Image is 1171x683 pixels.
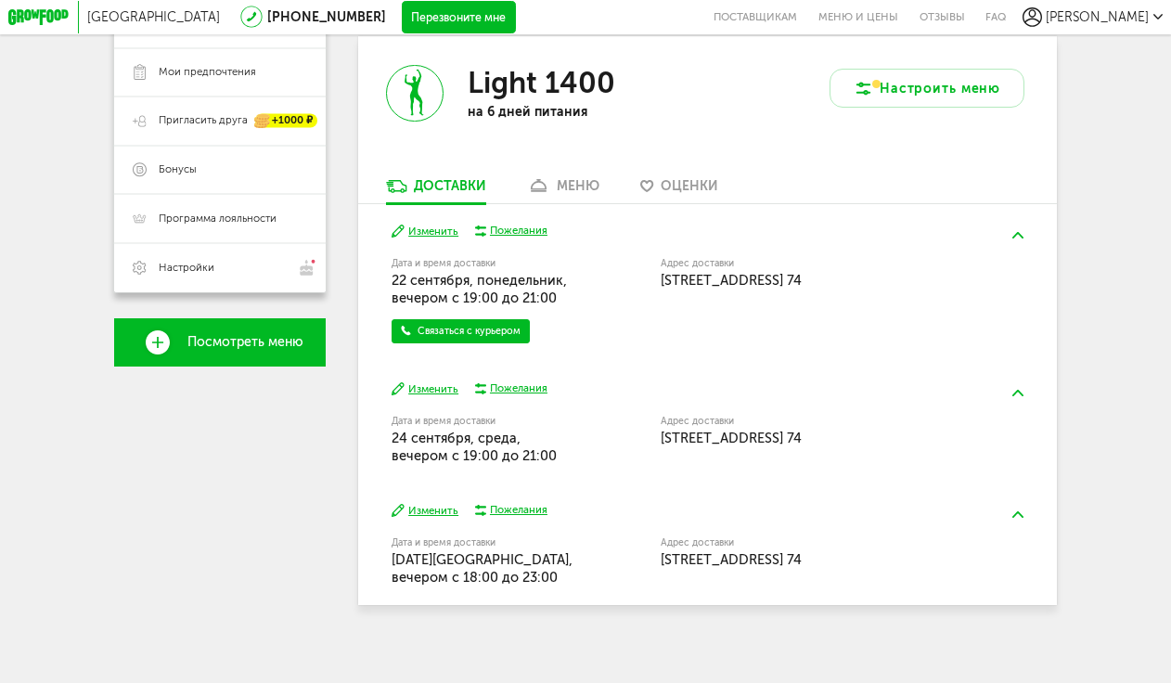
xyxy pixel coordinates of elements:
[392,417,578,426] label: Дата и время доставки
[402,1,516,33] button: Перезвоните мне
[475,381,547,396] button: Пожелания
[490,503,547,518] div: Пожелания
[490,224,547,238] div: Пожелания
[392,319,530,343] a: Связаться с курьером
[114,146,326,195] a: Бонусы
[267,9,386,25] a: [PHONE_NUMBER]
[632,177,726,203] a: Оценки
[392,503,458,518] button: Изменить
[159,212,277,226] span: Программа лояльности
[114,243,326,293] a: Настройки
[159,65,256,80] span: Мои предпочтения
[490,381,547,396] div: Пожелания
[1012,390,1023,396] img: arrow-up-green.5eb5f82.svg
[159,162,197,177] span: Бонусы
[661,551,802,568] span: [STREET_ADDRESS] 74
[1012,232,1023,238] img: arrow-up-green.5eb5f82.svg
[468,65,615,100] h3: Light 1400
[114,97,326,146] a: Пригласить друга +1000 ₽
[114,194,326,243] a: Программа лояльности
[1012,511,1023,518] img: arrow-up-green.5eb5f82.svg
[392,381,458,396] button: Изменить
[661,178,718,194] span: Оценки
[661,259,964,268] label: Адрес доставки
[392,224,458,238] button: Изменить
[661,538,964,548] label: Адрес доставки
[187,335,303,350] span: Посмотреть меню
[392,430,557,464] span: 24 сентября, среда, вечером c 19:00 до 21:00
[661,430,802,446] span: [STREET_ADDRESS] 74
[475,503,547,518] button: Пожелания
[468,104,679,120] p: на 6 дней питания
[1046,9,1149,25] span: [PERSON_NAME]
[255,114,317,128] div: +1000 ₽
[159,261,214,276] span: Настройки
[414,178,486,194] div: Доставки
[392,551,573,586] span: [DATE][GEOGRAPHIC_DATA], вечером c 18:00 до 23:00
[392,272,567,306] span: 22 сентября, понедельник, вечером c 19:00 до 21:00
[159,113,248,128] span: Пригласить друга
[379,177,495,203] a: Доставки
[114,48,326,97] a: Мои предпочтения
[519,177,608,203] a: меню
[392,538,578,548] label: Дата и время доставки
[87,9,220,25] span: [GEOGRAPHIC_DATA]
[114,318,326,367] a: Посмотреть меню
[661,272,802,289] span: [STREET_ADDRESS] 74
[392,259,578,268] label: Дата и время доставки
[661,417,964,426] label: Адрес доставки
[557,178,599,194] div: меню
[830,69,1024,108] button: Настроить меню
[475,224,547,238] button: Пожелания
